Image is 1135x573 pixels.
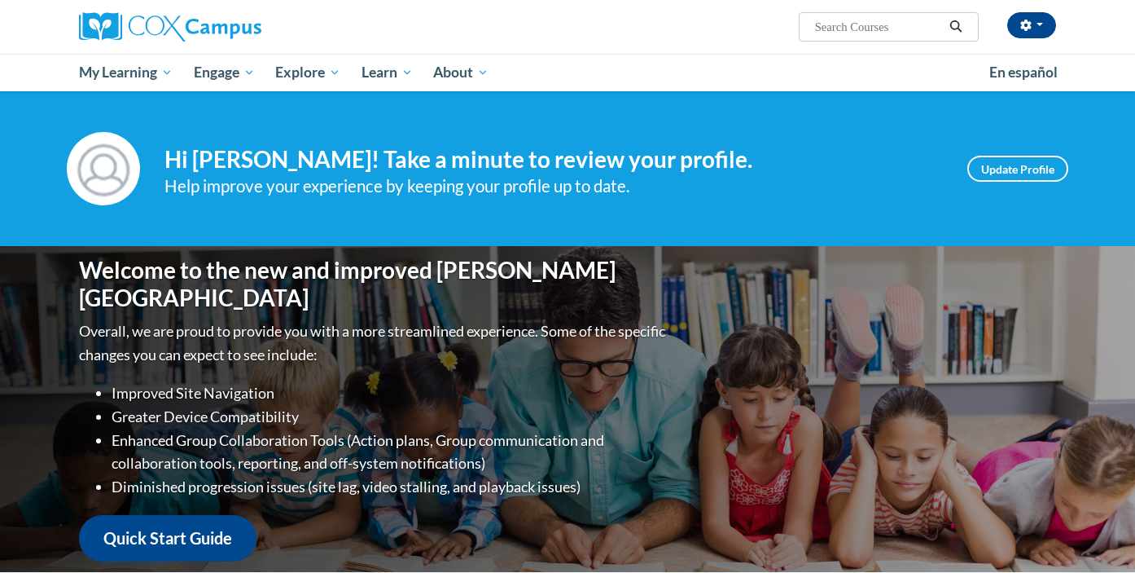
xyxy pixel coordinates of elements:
[67,132,140,205] img: Profile Image
[79,257,669,311] h1: Welcome to the new and improved [PERSON_NAME][GEOGRAPHIC_DATA]
[112,381,669,405] li: Improved Site Navigation
[194,63,255,82] span: Engage
[164,173,943,200] div: Help improve your experience by keeping your profile up to date.
[79,63,173,82] span: My Learning
[183,54,265,91] a: Engage
[79,12,388,42] a: Cox Campus
[979,55,1068,90] a: En español
[79,515,256,562] a: Quick Start Guide
[1007,12,1056,38] button: Account Settings
[433,63,489,82] span: About
[68,54,183,91] a: My Learning
[351,54,423,91] a: Learn
[164,146,943,174] h4: Hi [PERSON_NAME]! Take a minute to review your profile.
[1070,508,1122,560] iframe: Button to launch messaging window
[423,54,500,91] a: About
[112,429,669,476] li: Enhanced Group Collaboration Tools (Action plans, Group communication and collaboration tools, re...
[79,12,261,42] img: Cox Campus
[989,64,1058,81] span: En español
[112,475,669,499] li: Diminished progression issues (site lag, video stalling, and playback issues)
[967,156,1068,182] a: Update Profile
[79,320,669,367] p: Overall, we are proud to provide you with a more streamlined experience. Some of the specific cha...
[55,54,1080,91] div: Main menu
[944,17,968,37] button: Search
[813,17,944,37] input: Search Courses
[362,63,413,82] span: Learn
[265,54,351,91] a: Explore
[112,405,669,429] li: Greater Device Compatibility
[275,63,340,82] span: Explore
